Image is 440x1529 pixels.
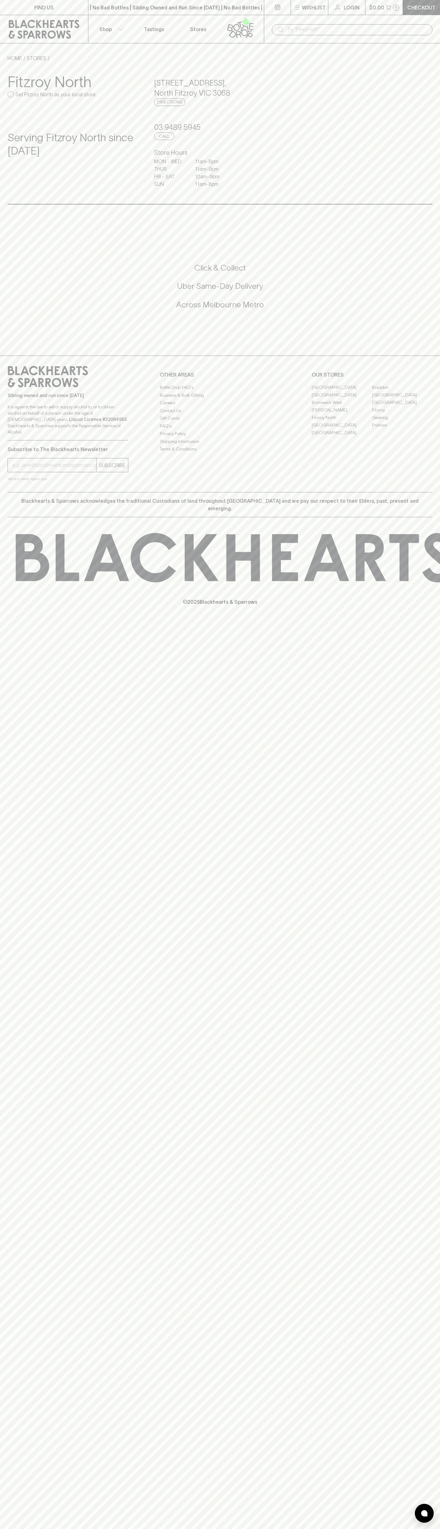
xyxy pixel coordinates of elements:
[160,445,281,453] a: Terms & Conditions
[287,25,427,35] input: Try "Pinot noir"
[8,300,432,310] h5: Across Melbourne Metro
[8,392,128,399] p: Sibling owned and run since [DATE]
[372,391,432,399] a: [GEOGRAPHIC_DATA]
[160,415,281,422] a: Gift Cards
[312,421,372,429] a: [GEOGRAPHIC_DATA]
[176,15,220,43] a: Stores
[160,371,281,378] p: OTHER AREAS
[312,429,372,436] a: [GEOGRAPHIC_DATA]
[15,91,96,98] p: Set Fitzroy North as your local store
[154,98,185,106] a: Directions
[407,4,436,11] p: Checkout
[8,131,139,158] h4: Serving Fitzroy North since [DATE]
[13,460,96,470] input: e.g. jane@blackheartsandsparrows.com.au
[160,384,281,391] a: Bottle Drop FAQ's
[154,122,286,132] h5: 03 9489 5945
[154,173,186,180] p: FRI - SAT
[154,165,186,173] p: THUR
[154,132,174,140] a: Call
[372,421,432,429] a: Prahran
[8,238,432,343] div: Call to action block
[372,384,432,391] a: Braddon
[190,25,206,33] p: Stores
[160,407,281,414] a: Contact Us
[312,384,372,391] a: [GEOGRAPHIC_DATA]
[154,158,186,165] p: MON - WED
[312,414,372,421] a: Fitzroy North
[144,25,164,33] p: Tastings
[421,1510,427,1516] img: bubble-icon
[372,399,432,406] a: [GEOGRAPHIC_DATA]
[8,73,139,91] h3: Fitzroy North
[69,417,127,422] strong: Liquor License #32064953
[302,4,326,11] p: Wishlist
[8,476,128,482] p: We will never spam you
[97,458,128,472] button: SUBSCRIBE
[88,15,132,43] button: Shop
[12,497,428,512] p: Blackhearts & Sparrows acknowledges the traditional Custodians of land throughout [GEOGRAPHIC_DAT...
[132,15,176,43] a: Tastings
[154,148,286,158] h6: Store Hours
[160,438,281,445] a: Shipping Information
[195,165,226,173] p: 11am - 9pm
[195,173,226,180] p: 10am - 9pm
[344,4,359,11] p: Login
[8,263,432,273] h5: Click & Collect
[312,371,432,378] p: OUR STORES
[160,430,281,438] a: Privacy Policy
[369,4,384,11] p: $0.00
[8,281,432,291] h5: Uber Same-Day Delivery
[154,180,186,188] p: SUN
[154,78,286,98] h5: [STREET_ADDRESS] , North Fitzroy VIC 3068
[312,406,372,414] a: [PERSON_NAME]
[160,399,281,407] a: Careers
[34,4,54,11] p: FIND US
[99,462,125,469] p: SUBSCRIBE
[8,55,22,61] a: HOME
[312,391,372,399] a: [GEOGRAPHIC_DATA]
[395,6,397,9] p: 0
[372,406,432,414] a: Fitzroy
[27,55,46,61] a: STORES
[8,404,128,435] p: It is against the law to sell or supply alcohol to, or to obtain alcohol on behalf of a person un...
[372,414,432,421] a: Geelong
[195,180,226,188] p: 11am - 8pm
[160,422,281,430] a: FAQ's
[312,399,372,406] a: Brunswick West
[8,445,128,453] p: Subscribe to The Blackhearts Newsletter
[160,391,281,399] a: Business & Bulk Gifting
[195,158,226,165] p: 11am - 8pm
[99,25,112,33] p: Shop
